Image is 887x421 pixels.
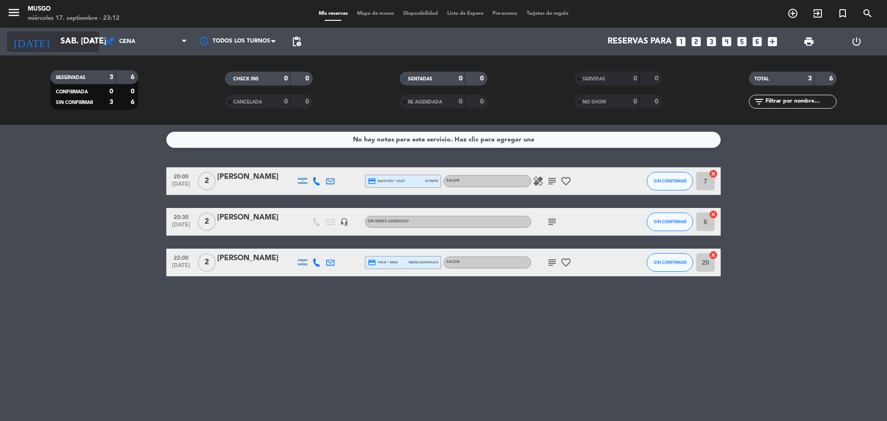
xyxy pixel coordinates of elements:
span: 20:00 [170,171,193,181]
div: [PERSON_NAME] [217,212,296,224]
div: No hay notas para este servicio. Haz clic para agregar una [353,134,535,145]
strong: 0 [655,75,660,82]
i: arrow_drop_down [86,36,97,47]
strong: 0 [633,75,637,82]
div: miércoles 17. septiembre - 23:12 [28,14,120,23]
i: exit_to_app [812,8,823,19]
span: Mis reservas [314,11,352,16]
span: Sin menú asignado [368,220,409,223]
strong: 3 [808,75,812,82]
strong: 0 [480,98,486,105]
span: CONFIRMADA [56,90,88,94]
i: cancel [709,210,718,219]
span: [DATE] [170,222,193,232]
span: visa * 8902 [368,258,398,267]
strong: 3 [109,99,113,105]
strong: 0 [131,88,136,95]
span: SERVIDAS [583,77,605,81]
i: filter_list [753,96,765,107]
span: 2 [198,213,216,231]
span: Tarjetas de regalo [522,11,573,16]
strong: 0 [284,98,288,105]
i: subject [547,216,558,227]
strong: 0 [480,75,486,82]
span: pending_actions [291,36,302,47]
i: looks_two [690,36,702,48]
span: RE AGENDADA [408,100,442,104]
button: SIN CONFIRMAR [647,172,693,190]
i: healing [533,176,544,187]
span: Pre-acceso [488,11,522,16]
strong: 0 [459,98,462,105]
span: CANCELADA [233,100,262,104]
i: headset_mic [340,218,348,226]
strong: 0 [305,75,311,82]
span: mercadopago [409,259,438,265]
button: SIN CONFIRMAR [647,213,693,231]
span: Cena [119,38,135,45]
strong: 0 [109,88,113,95]
i: [DATE] [7,31,56,52]
i: credit_card [368,258,376,267]
span: SIN CONFIRMAR [56,100,93,105]
i: turned_in_not [837,8,848,19]
span: SIN CONFIRMAR [654,178,687,183]
span: SALON [446,179,460,183]
i: menu [7,6,21,19]
i: subject [547,176,558,187]
div: Musgo [28,5,120,14]
div: [PERSON_NAME] [217,252,296,264]
span: master * 0127 [368,177,405,185]
span: 2 [198,253,216,272]
span: SIN CONFIRMAR [654,219,687,224]
i: add_box [766,36,778,48]
i: cancel [709,169,718,178]
span: Lista de Espera [443,11,488,16]
i: looks_4 [721,36,733,48]
i: subject [547,257,558,268]
strong: 0 [284,75,288,82]
span: stripe [425,178,438,184]
i: favorite_border [560,176,571,187]
span: CHECK INS [233,77,259,81]
strong: 6 [829,75,835,82]
i: power_settings_new [851,36,862,47]
i: add_circle_outline [787,8,798,19]
span: [DATE] [170,262,193,273]
span: print [803,36,814,47]
span: Mapa de mesas [352,11,399,16]
span: SALON [446,260,460,264]
span: RESERVADAS [56,75,85,80]
button: menu [7,6,21,23]
strong: 0 [633,98,637,105]
span: 20:30 [170,211,193,222]
button: SIN CONFIRMAR [647,253,693,272]
input: Filtrar por nombre... [765,97,836,107]
span: SIN CONFIRMAR [654,260,687,265]
strong: 0 [655,98,660,105]
i: looks_3 [705,36,717,48]
i: credit_card [368,177,376,185]
i: looks_6 [751,36,763,48]
i: search [862,8,873,19]
div: LOG OUT [832,28,880,55]
span: 2 [198,172,216,190]
strong: 0 [459,75,462,82]
strong: 0 [305,98,311,105]
i: looks_one [675,36,687,48]
i: favorite_border [560,257,571,268]
span: Reservas para [608,37,672,46]
span: Disponibilidad [399,11,443,16]
i: cancel [709,250,718,260]
strong: 3 [109,74,113,80]
i: looks_5 [736,36,748,48]
span: [DATE] [170,181,193,192]
span: 22:00 [170,252,193,262]
span: TOTAL [754,77,769,81]
span: SENTADAS [408,77,432,81]
strong: 6 [131,74,136,80]
div: [PERSON_NAME] [217,171,296,183]
strong: 6 [131,99,136,105]
span: NO SHOW [583,100,606,104]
